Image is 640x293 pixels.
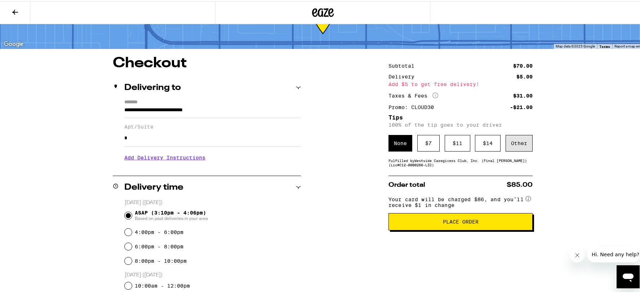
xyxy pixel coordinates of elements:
[443,218,479,223] span: Place Order
[445,134,470,150] div: $ 11
[124,123,301,129] label: Apt/Suite
[124,182,183,191] h2: Delivery time
[124,82,181,91] h2: Delivering to
[599,43,610,48] a: Terms
[506,134,533,150] div: Other
[388,193,524,207] span: Your card will be charged $86, and you’ll receive $1 in change
[135,215,208,220] span: Based on past deliveries in your area
[388,134,412,150] div: None
[617,264,640,287] iframe: Button to launch messaging window
[388,104,439,109] div: Promo: CLOUD30
[124,165,301,171] p: We'll contact you at [PHONE_NUMBER] when we arrive
[556,43,595,47] span: Map data ©2025 Google
[2,39,26,48] img: Google
[388,121,533,127] p: 100% of the tip goes to your driver
[388,157,533,166] div: Fulfilled by Westside Caregivers Club, Inc. (Final [PERSON_NAME]) (Lic# C12-0000266-LIC )
[475,134,501,150] div: $ 14
[513,92,533,97] div: $31.00
[135,209,208,220] span: ASAP (3:10pm - 4:06pm)
[388,62,419,67] div: Subtotal
[388,212,533,229] button: Place Order
[2,39,26,48] a: Open this area in Google Maps (opens a new window)
[135,282,190,288] label: 10:00am - 12:00pm
[125,198,301,205] p: [DATE] ([DATE])
[135,243,183,248] label: 6:00pm - 8:00pm
[388,181,425,187] span: Order total
[388,91,438,98] div: Taxes & Fees
[516,73,533,78] div: $5.00
[313,12,333,39] div: 63-119 min
[570,247,585,261] iframe: Close message
[125,271,301,278] p: [DATE] ([DATE])
[388,114,533,120] h5: Tips
[124,148,301,165] h3: Add Delivery Instructions
[587,245,640,261] iframe: Message from company
[507,181,533,187] span: $85.00
[510,104,533,109] div: -$21.00
[513,62,533,67] div: $70.00
[113,55,301,69] h1: Checkout
[417,134,440,150] div: $ 7
[135,257,187,263] label: 8:00pm - 10:00pm
[388,81,533,86] div: Add $5 to get free delivery!
[135,228,183,234] label: 4:00pm - 6:00pm
[388,73,419,78] div: Delivery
